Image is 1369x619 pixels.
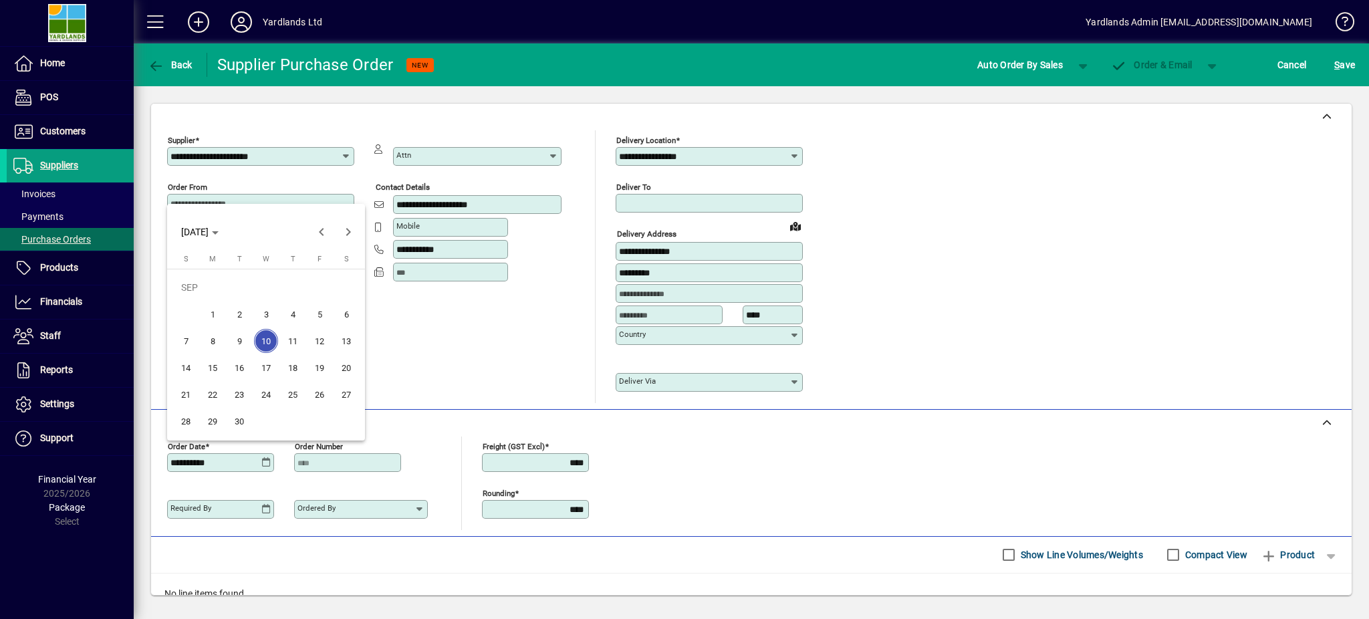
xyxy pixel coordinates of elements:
[344,255,349,263] span: S
[201,302,225,326] span: 1
[201,382,225,406] span: 22
[201,329,225,353] span: 8
[306,381,333,408] button: Fri Sep 26 2025
[172,274,360,301] td: SEP
[226,381,253,408] button: Tue Sep 23 2025
[333,328,360,354] button: Sat Sep 13 2025
[174,382,198,406] span: 21
[227,356,251,380] span: 16
[306,354,333,381] button: Fri Sep 19 2025
[226,408,253,435] button: Tue Sep 30 2025
[335,219,362,245] button: Next month
[181,227,209,237] span: [DATE]
[237,255,242,263] span: T
[227,329,251,353] span: 9
[199,381,226,408] button: Mon Sep 22 2025
[227,409,251,433] span: 30
[306,301,333,328] button: Fri Sep 05 2025
[199,408,226,435] button: Mon Sep 29 2025
[281,302,305,326] span: 4
[334,329,358,353] span: 13
[172,408,199,435] button: Sun Sep 28 2025
[253,381,279,408] button: Wed Sep 24 2025
[226,354,253,381] button: Tue Sep 16 2025
[201,356,225,380] span: 15
[201,409,225,433] span: 29
[172,328,199,354] button: Sun Sep 07 2025
[318,255,322,263] span: F
[307,382,332,406] span: 26
[307,329,332,353] span: 12
[333,381,360,408] button: Sat Sep 27 2025
[279,328,306,354] button: Thu Sep 11 2025
[199,328,226,354] button: Mon Sep 08 2025
[263,255,269,263] span: W
[226,301,253,328] button: Tue Sep 02 2025
[174,409,198,433] span: 28
[172,381,199,408] button: Sun Sep 21 2025
[306,328,333,354] button: Fri Sep 12 2025
[174,329,198,353] span: 7
[227,302,251,326] span: 2
[209,255,216,263] span: M
[281,356,305,380] span: 18
[333,354,360,381] button: Sat Sep 20 2025
[253,301,279,328] button: Wed Sep 03 2025
[172,354,199,381] button: Sun Sep 14 2025
[176,220,224,244] button: Choose month and year
[254,382,278,406] span: 24
[281,329,305,353] span: 11
[184,255,189,263] span: S
[307,302,332,326] span: 5
[334,382,358,406] span: 27
[291,255,295,263] span: T
[308,219,335,245] button: Previous month
[254,302,278,326] span: 3
[226,328,253,354] button: Tue Sep 09 2025
[334,356,358,380] span: 20
[279,354,306,381] button: Thu Sep 18 2025
[253,354,279,381] button: Wed Sep 17 2025
[279,301,306,328] button: Thu Sep 04 2025
[199,301,226,328] button: Mon Sep 01 2025
[254,356,278,380] span: 17
[307,356,332,380] span: 19
[253,328,279,354] button: Wed Sep 10 2025
[199,354,226,381] button: Mon Sep 15 2025
[333,301,360,328] button: Sat Sep 06 2025
[174,356,198,380] span: 14
[334,302,358,326] span: 6
[281,382,305,406] span: 25
[254,329,278,353] span: 10
[227,382,251,406] span: 23
[279,381,306,408] button: Thu Sep 25 2025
